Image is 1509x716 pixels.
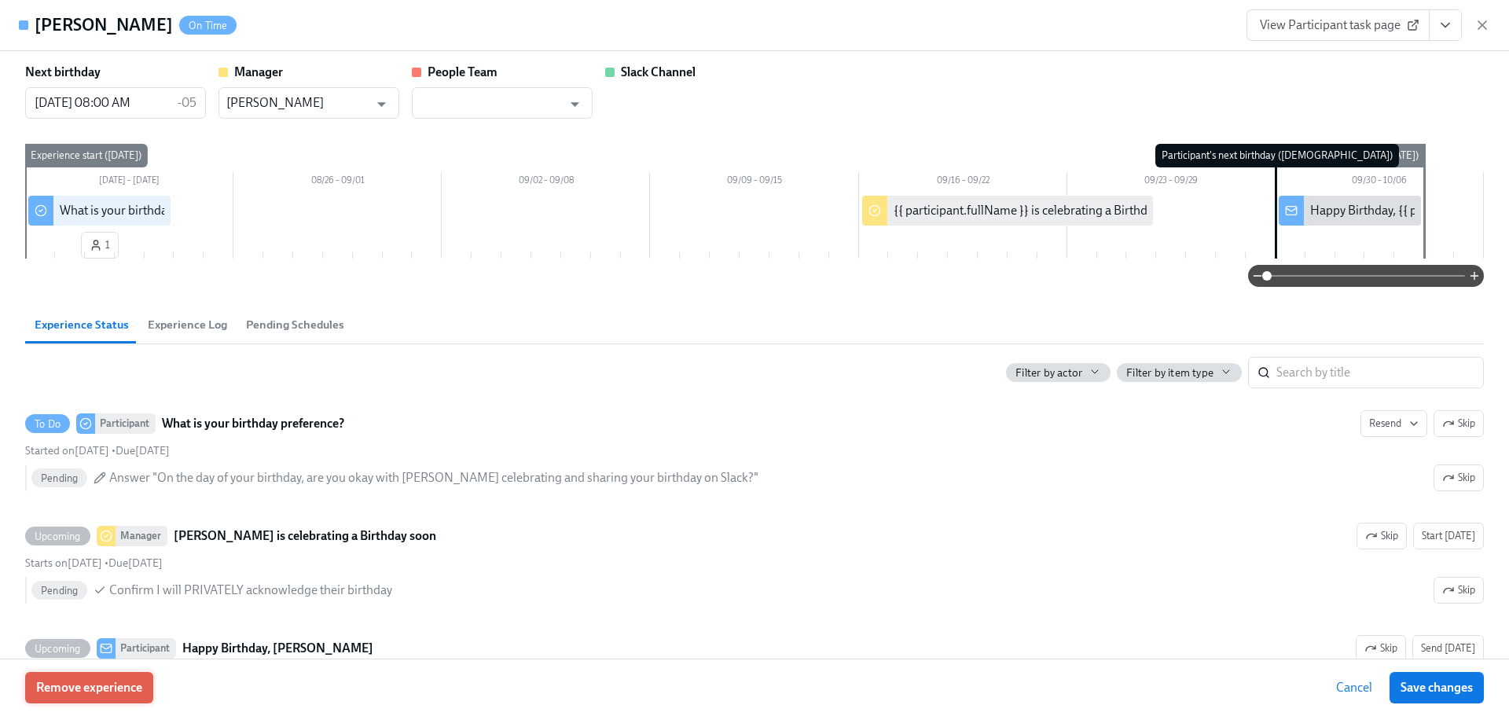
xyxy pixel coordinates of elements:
[650,172,858,193] div: 09/09 – 09/15
[1246,9,1430,41] a: View Participant task page
[1429,9,1462,41] button: View task page
[162,414,344,433] strong: What is your birthday preference?
[1422,528,1475,544] span: Start [DATE]
[25,643,90,655] span: Upcoming
[1260,17,1416,33] span: View Participant task page
[1369,416,1419,431] span: Resend
[36,680,142,696] span: Remove experience
[1442,470,1475,486] span: Skip
[116,526,167,546] div: Manager
[1305,144,1425,167] div: Experience end ([DATE])
[60,202,239,219] div: What is your birthday preference?
[182,639,373,658] strong: Happy Birthday, [PERSON_NAME]
[95,413,156,434] div: Participant
[148,316,227,334] span: Experience Log
[234,64,283,79] strong: Manager
[1434,577,1484,604] button: UpcomingManager[PERSON_NAME] is celebrating a Birthday soonSkipStart [DATE]Starts on[DATE] •Due[D...
[25,672,153,703] button: Remove experience
[1360,410,1427,437] button: To DoParticipantWhat is your birthday preference?SkipStarted on[DATE] •Due[DATE] PendingAnswer "O...
[108,556,163,570] span: Friday, September 26th 2025, 8:00 am
[1276,357,1484,388] input: Search by title
[25,556,163,571] div: •
[116,638,176,659] div: Participant
[1413,523,1484,549] button: UpcomingManager[PERSON_NAME] is celebrating a Birthday soonSkipStarts on[DATE] •Due[DATE] Pending...
[25,531,90,542] span: Upcoming
[621,64,696,79] strong: Slack Channel
[35,316,129,334] span: Experience Status
[116,444,170,457] span: Sunday, August 24th 2025, 8:00 am
[31,585,87,597] span: Pending
[1412,635,1484,662] button: UpcomingParticipantHappy Birthday, [PERSON_NAME]SkipWill be sent on[DATE]
[1276,172,1484,193] div: 09/30 – 10/06
[1357,523,1407,549] button: UpcomingManager[PERSON_NAME] is celebrating a Birthday soonStart [DATE]Starts on[DATE] •Due[DATE]...
[90,237,110,253] span: 1
[1390,672,1484,703] button: Save changes
[1442,416,1475,431] span: Skip
[894,202,1188,219] div: {{ participant.fullName }} is celebrating a Birthday soon
[25,64,101,81] label: Next birthday
[233,172,442,193] div: 08/26 – 09/01
[1325,672,1383,703] button: Cancel
[1401,680,1473,696] span: Save changes
[442,172,650,193] div: 09/02 – 09/08
[246,316,344,334] span: Pending Schedules
[369,92,394,116] button: Open
[1336,680,1372,696] span: Cancel
[563,92,587,116] button: Open
[25,443,170,458] div: •
[1155,144,1399,167] div: Participant's next birthday ([DEMOGRAPHIC_DATA])
[1442,582,1475,598] span: Skip
[1117,363,1242,382] button: Filter by item type
[31,472,87,484] span: Pending
[35,13,173,37] h4: [PERSON_NAME]
[1015,365,1082,380] span: Filter by actor
[174,527,436,545] strong: [PERSON_NAME] is celebrating a Birthday soon
[1006,363,1111,382] button: Filter by actor
[1356,635,1406,662] button: UpcomingParticipantHappy Birthday, [PERSON_NAME]Send [DATE]Will be sent on[DATE]
[1434,464,1484,491] button: To DoParticipantWhat is your birthday preference?ResendSkipStarted on[DATE] •Due[DATE] PendingAns...
[1365,528,1398,544] span: Skip
[178,94,196,112] p: -05
[25,418,70,430] span: To Do
[1364,641,1397,656] span: Skip
[25,444,109,457] span: Tuesday, August 19th 2025, 8:01 am
[1434,410,1484,437] button: To DoParticipantWhat is your birthday preference?ResendStarted on[DATE] •Due[DATE] PendingAnswer ...
[1067,172,1276,193] div: 09/23 – 09/29
[25,556,102,570] span: Tuesday, September 16th 2025, 8:00 am
[179,20,237,31] span: On Time
[25,172,233,193] div: [DATE] – [DATE]
[1421,641,1475,656] span: Send [DATE]
[24,144,148,167] div: Experience start ([DATE])
[109,469,758,487] span: Answer "On the day of your birthday, are you okay with [PERSON_NAME] celebrating and sharing your...
[81,232,119,259] button: 1
[428,64,497,79] strong: People Team
[859,172,1067,193] div: 09/16 – 09/22
[1126,365,1213,380] span: Filter by item type
[109,582,392,599] span: Confirm I will PRIVATELY acknowledge their birthday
